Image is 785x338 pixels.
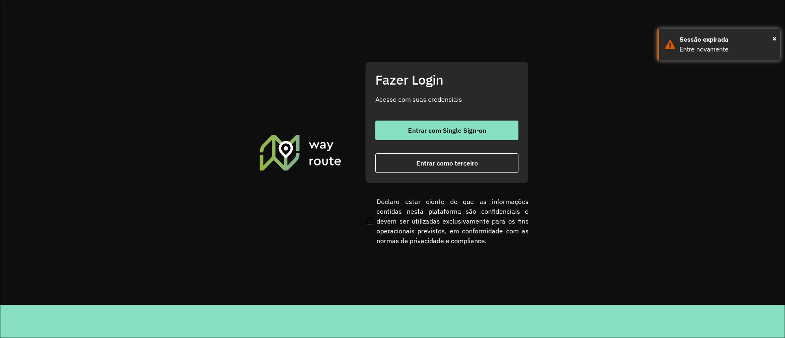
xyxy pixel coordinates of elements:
span: Entrar com Single Sign-on [408,127,486,134]
div: Entre novamente [680,45,774,54]
h2: Fazer Login [375,72,518,87]
img: Roteirizador AmbevTech [258,134,343,171]
label: Declaro estar ciente de que as informações contidas nesta plataforma são confidenciais e devem se... [365,197,529,246]
button: button [375,153,518,173]
button: Close [772,32,776,45]
span: × [772,32,776,45]
span: Entrar como terceiro [416,160,478,166]
div: Sessão expirada [680,35,774,45]
p: Acesse com suas credenciais [375,94,518,104]
button: button [375,121,518,140]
